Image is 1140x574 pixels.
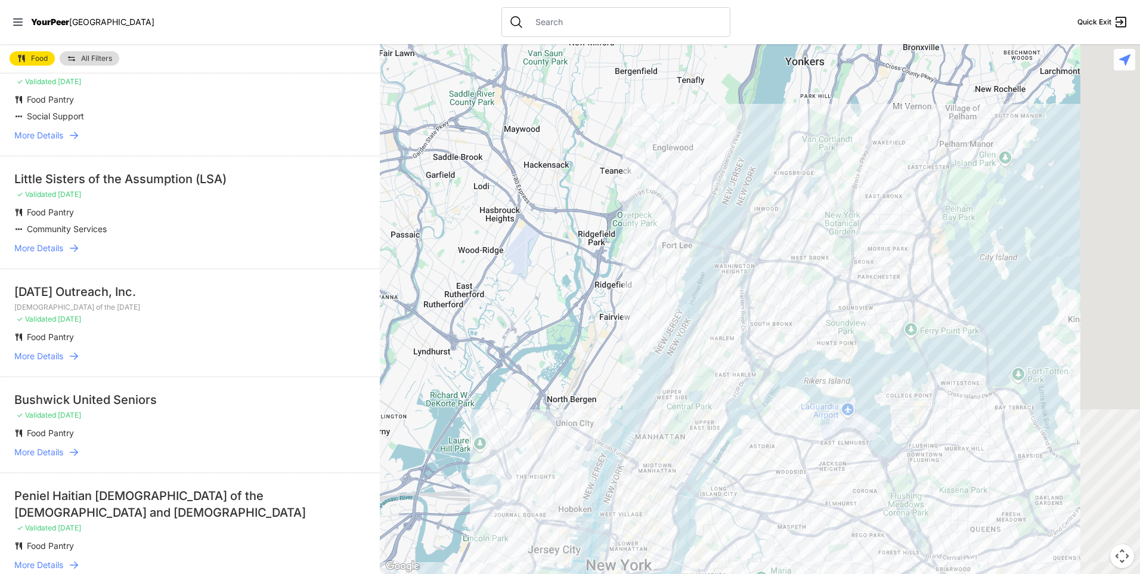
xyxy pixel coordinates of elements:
a: YourPeer[GEOGRAPHIC_DATA] [31,18,154,26]
span: Food [31,55,48,62]
a: More Details [14,129,365,141]
span: ✓ Validated [17,77,56,86]
span: Food Pantry [27,541,74,551]
div: Little Sisters of the Assumption (LSA) [14,171,365,187]
span: More Details [14,559,63,571]
span: ✓ Validated [17,411,56,419]
p: [DEMOGRAPHIC_DATA] of the [DATE] [14,303,365,312]
a: More Details [14,350,365,362]
a: More Details [14,242,365,254]
span: Food Pantry [27,207,74,217]
span: Community Services [27,224,107,234]
a: More Details [14,446,365,458]
a: Food [10,51,55,66]
span: All Filters [81,55,112,62]
span: Food Pantry [27,332,74,342]
span: [DATE] [58,77,81,86]
span: ✓ Validated [17,523,56,532]
div: Peniel Haitian [DEMOGRAPHIC_DATA] of the [DEMOGRAPHIC_DATA] and [DEMOGRAPHIC_DATA] [14,487,365,521]
div: [DATE] Outreach, Inc. [14,283,365,300]
span: [DATE] [58,411,81,419]
a: More Details [14,559,365,571]
input: Search [528,16,723,28]
span: YourPeer [31,17,69,27]
span: More Details [14,129,63,141]
a: Open this area in Google Maps (opens a new window) [383,558,422,574]
span: More Details [14,350,63,362]
span: [DATE] [58,314,81,323]
span: Food Pantry [27,428,74,438]
a: All Filters [60,51,119,66]
span: Food Pantry [27,94,74,104]
span: [GEOGRAPHIC_DATA] [69,17,154,27]
span: ✓ Validated [17,314,56,323]
span: More Details [14,242,63,254]
span: [DATE] [58,190,81,199]
span: ✓ Validated [17,190,56,199]
span: Social Support [27,111,84,121]
button: Map camera controls [1110,544,1134,568]
div: Bushwick United Seniors [14,391,365,408]
span: [DATE] [58,523,81,532]
span: More Details [14,446,63,458]
a: Quick Exit [1077,15,1128,29]
img: Google [383,558,422,574]
span: Quick Exit [1077,17,1111,27]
